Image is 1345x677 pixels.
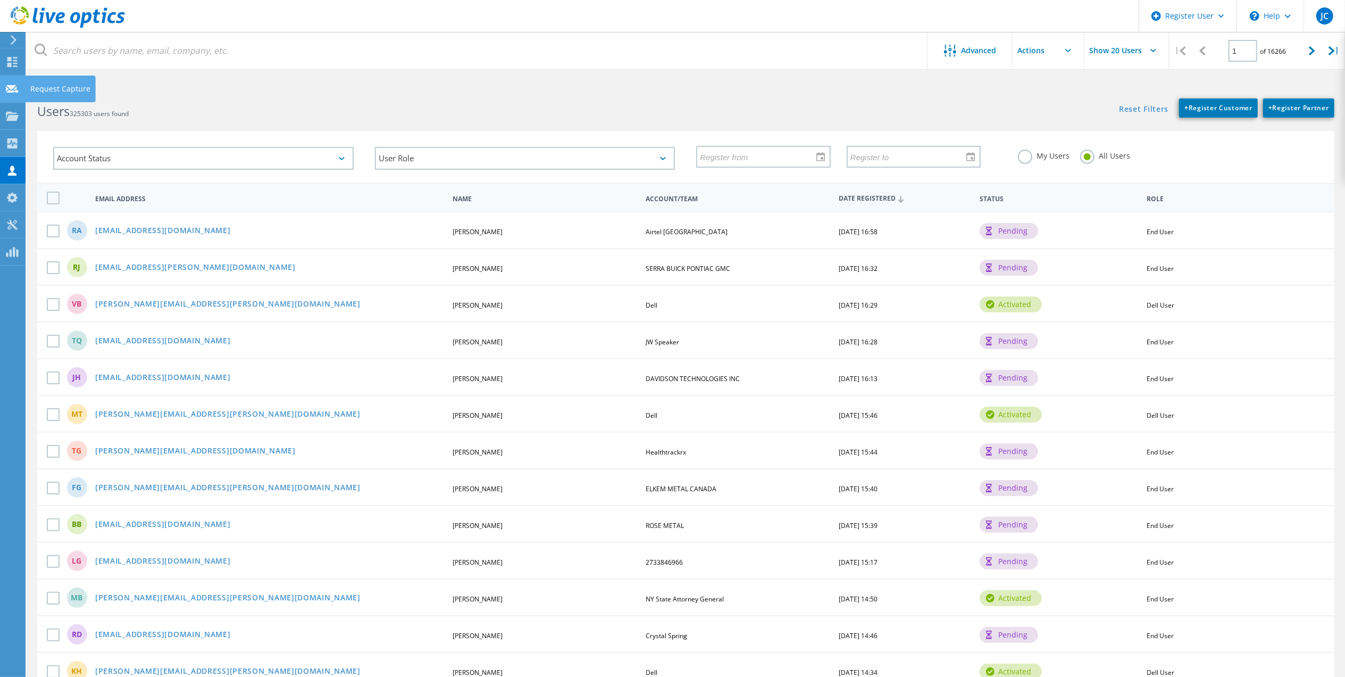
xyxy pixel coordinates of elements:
span: FG [72,484,82,491]
b: + [1268,103,1273,112]
span: Date Registered [839,195,971,202]
span: Dell User [1147,301,1175,310]
a: [PERSON_NAME][EMAIL_ADDRESS][PERSON_NAME][DOMAIN_NAME] [95,594,361,603]
input: Search users by name, email, company, etc. [27,32,928,69]
span: End User [1147,595,1174,604]
span: [DATE] 16:32 [839,264,878,273]
label: My Users [1018,150,1070,160]
span: [PERSON_NAME] [453,631,503,640]
span: Advanced [962,47,997,54]
span: Register Partner [1268,103,1329,112]
a: Live Optics Dashboard [11,22,125,30]
span: Dell User [1147,411,1175,420]
div: pending [980,554,1038,569]
span: [DATE] 16:28 [839,337,878,346]
a: [EMAIL_ADDRESS][DOMAIN_NAME] [95,374,231,383]
span: ROSE METAL [646,521,684,530]
a: [PERSON_NAME][EMAIL_ADDRESS][DOMAIN_NAME] [95,447,296,456]
svg: \n [1250,11,1259,21]
b: + [1184,103,1189,112]
span: [PERSON_NAME] [453,595,503,604]
span: of 16266 [1260,47,1286,56]
span: [DATE] 15:46 [839,411,878,420]
span: Dell [646,668,657,677]
div: activated [980,296,1042,312]
span: RJ [73,263,81,271]
span: VB [72,300,82,308]
span: [PERSON_NAME] [453,264,503,273]
span: [PERSON_NAME] [453,521,503,530]
label: All Users [1080,150,1130,160]
span: TG [72,447,82,455]
span: [PERSON_NAME] [453,374,503,383]
input: Register to [848,146,972,167]
span: End User [1147,484,1174,493]
div: pending [980,260,1038,276]
span: End User [1147,337,1174,346]
span: MT [71,410,82,418]
span: Role [1147,196,1318,202]
span: [PERSON_NAME] [453,301,503,310]
input: Register from [697,146,822,167]
span: [PERSON_NAME] [453,558,503,567]
a: [EMAIL_ADDRESS][DOMAIN_NAME] [95,521,231,530]
div: pending [980,223,1038,239]
a: [EMAIL_ADDRESS][PERSON_NAME][DOMAIN_NAME] [95,263,296,273]
div: pending [980,480,1038,496]
span: ELKEM METAL CANADA [646,484,716,493]
span: JH [73,374,81,381]
span: BB [72,521,82,528]
span: Airtel [GEOGRAPHIC_DATA] [646,227,728,236]
span: [PERSON_NAME] [453,227,503,236]
span: Healthtrackrx [646,448,686,457]
div: pending [980,517,1038,533]
span: 2733846966 [646,558,683,567]
div: activated [980,407,1042,423]
a: [EMAIL_ADDRESS][DOMAIN_NAME] [95,557,231,566]
a: [EMAIL_ADDRESS][DOMAIN_NAME] [95,227,231,236]
span: [DATE] 16:29 [839,301,878,310]
a: Reset Filters [1119,105,1168,114]
a: [PERSON_NAME][EMAIL_ADDRESS][PERSON_NAME][DOMAIN_NAME] [95,410,361,419]
span: 325303 users found [70,109,129,118]
span: End User [1147,264,1174,273]
span: End User [1147,521,1174,530]
span: TQ [72,337,82,344]
div: | [1323,32,1345,70]
span: Name [453,196,637,202]
span: MB [71,594,83,601]
div: pending [980,627,1038,643]
div: User Role [375,147,675,170]
span: JW Speaker [646,337,679,346]
span: End User [1147,374,1174,383]
span: Crystal Spring [646,631,687,640]
div: pending [980,443,1038,459]
span: [DATE] 14:34 [839,668,878,677]
span: SERRA BUICK PONTIAC GMC [646,264,730,273]
span: [PERSON_NAME] [453,448,503,457]
a: [EMAIL_ADDRESS][DOMAIN_NAME] [95,631,231,640]
a: +Register Partner [1263,98,1334,118]
span: [PERSON_NAME] [453,484,503,493]
span: End User [1147,631,1174,640]
span: Dell [646,411,657,420]
a: [EMAIL_ADDRESS][DOMAIN_NAME] [95,337,231,346]
span: RD [72,631,82,638]
a: +Register Customer [1179,98,1258,118]
span: [DATE] 15:39 [839,521,878,530]
span: DAVIDSON TECHNOLOGIES INC [646,374,740,383]
span: [DATE] 15:40 [839,484,878,493]
span: [DATE] 14:46 [839,631,878,640]
span: KH [72,667,82,675]
span: NY State Attorney General [646,595,724,604]
span: [PERSON_NAME] [453,411,503,420]
span: LG [72,557,82,565]
b: Users [37,103,70,120]
span: [PERSON_NAME] [453,337,503,346]
span: [DATE] 14:50 [839,595,878,604]
div: | [1169,32,1191,70]
a: [PERSON_NAME][EMAIL_ADDRESS][PERSON_NAME][DOMAIN_NAME] [95,484,361,493]
div: activated [980,590,1042,606]
span: End User [1147,448,1174,457]
span: [DATE] 15:44 [839,448,878,457]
